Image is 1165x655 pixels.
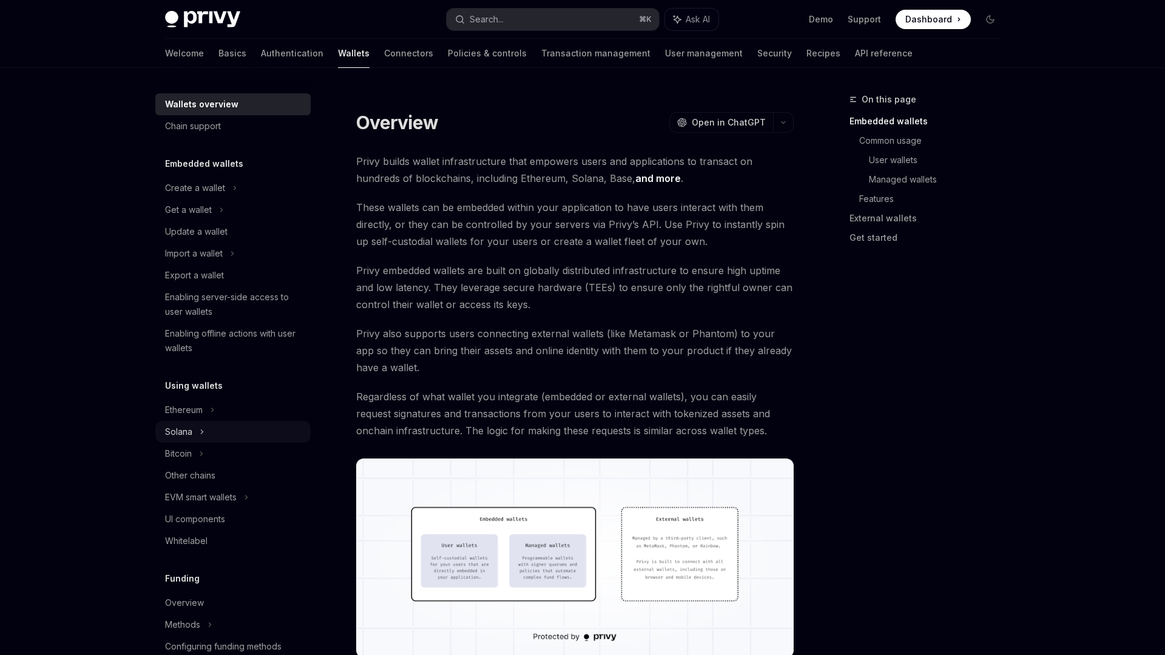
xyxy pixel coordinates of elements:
h5: Embedded wallets [165,156,243,171]
a: User wallets [869,150,1010,170]
a: Wallets [338,39,370,68]
h5: Funding [165,571,200,586]
a: Wallets overview [155,93,311,115]
div: Chain support [165,119,221,133]
a: Transaction management [541,39,650,68]
a: Policies & controls [448,39,527,68]
button: Open in ChatGPT [669,112,773,133]
a: External wallets [849,209,1010,228]
div: Export a wallet [165,268,224,283]
a: User management [665,39,743,68]
a: Whitelabel [155,530,311,552]
div: UI components [165,512,225,526]
a: Update a wallet [155,221,311,243]
div: Ethereum [165,403,203,417]
a: Welcome [165,39,204,68]
span: These wallets can be embedded within your application to have users interact with them directly, ... [356,199,794,250]
a: Other chains [155,465,311,486]
span: Dashboard [905,13,952,25]
a: and more [635,172,681,185]
button: Search...⌘K [447,8,659,30]
div: Create a wallet [165,181,225,195]
a: Support [848,13,881,25]
div: Update a wallet [165,224,228,239]
a: Basics [218,39,246,68]
a: UI components [155,508,311,530]
span: Open in ChatGPT [692,116,766,129]
div: Methods [165,617,200,632]
a: Dashboard [896,10,971,29]
div: Enabling server-side access to user wallets [165,290,303,319]
a: Recipes [806,39,840,68]
a: Managed wallets [869,170,1010,189]
div: Import a wallet [165,246,223,261]
div: Overview [165,596,204,610]
a: Embedded wallets [849,112,1010,131]
a: Authentication [261,39,323,68]
a: Demo [809,13,833,25]
h1: Overview [356,112,438,133]
div: EVM smart wallets [165,490,237,505]
img: dark logo [165,11,240,28]
a: Export a wallet [155,264,311,286]
a: API reference [855,39,913,68]
div: Other chains [165,468,215,483]
a: Security [757,39,792,68]
div: Bitcoin [165,446,192,461]
div: Search... [470,12,504,27]
div: Whitelabel [165,534,208,548]
div: Solana [165,425,192,439]
span: Privy also supports users connecting external wallets (like Metamask or Phantom) to your app so t... [356,325,794,376]
a: Enabling offline actions with user wallets [155,323,311,359]
span: Regardless of what wallet you integrate (embedded or external wallets), you can easily request si... [356,388,794,439]
div: Wallets overview [165,97,238,112]
a: Overview [155,592,311,614]
a: Features [859,189,1010,209]
div: Get a wallet [165,203,212,217]
button: Toggle dark mode [981,10,1000,29]
a: Get started [849,228,1010,247]
button: Ask AI [665,8,718,30]
span: On this page [862,92,916,107]
h5: Using wallets [165,378,223,393]
span: Ask AI [686,13,710,25]
div: Configuring funding methods [165,639,282,654]
span: Privy builds wallet infrastructure that empowers users and applications to transact on hundreds o... [356,153,794,187]
span: Privy embedded wallets are built on globally distributed infrastructure to ensure high uptime and... [356,262,794,313]
a: Connectors [384,39,433,68]
span: ⌘ K [639,15,652,24]
a: Enabling server-side access to user wallets [155,286,311,323]
div: Enabling offline actions with user wallets [165,326,303,355]
a: Common usage [859,131,1010,150]
a: Chain support [155,115,311,137]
